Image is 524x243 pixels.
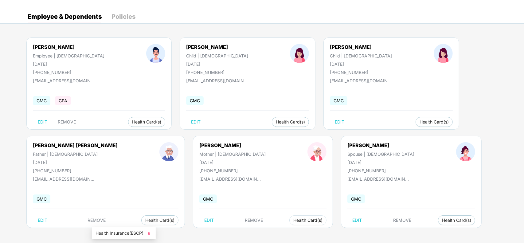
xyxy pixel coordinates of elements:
[38,218,47,223] span: EDIT
[186,61,248,67] div: [DATE]
[289,215,327,225] button: Health Card(s)
[420,120,449,123] span: Health Card(s)
[347,160,414,165] div: [DATE]
[199,160,266,165] div: [DATE]
[272,117,309,127] button: Health Card(s)
[128,117,165,127] button: Health Card(s)
[330,53,392,58] div: Child | [DEMOGRAPHIC_DATA]
[186,44,248,50] div: [PERSON_NAME]
[159,142,178,161] img: profileImage
[186,96,204,105] span: GMC
[347,215,367,225] button: EDIT
[276,120,305,123] span: Health Card(s)
[33,61,104,67] div: [DATE]
[199,194,217,203] span: GMC
[146,44,165,63] img: profileImage
[456,142,475,161] img: profileImage
[335,120,344,124] span: EDIT
[393,218,412,223] span: REMOVE
[416,117,453,127] button: Health Card(s)
[33,215,52,225] button: EDIT
[186,53,248,58] div: Child | [DEMOGRAPHIC_DATA]
[204,218,214,223] span: EDIT
[83,215,111,225] button: REMOVE
[442,219,471,222] span: Health Card(s)
[33,194,50,203] span: GMC
[330,117,349,127] button: EDIT
[330,78,391,83] div: [EMAIL_ADDRESS][DOMAIN_NAME]
[290,44,309,63] img: profileImage
[186,70,248,75] div: [PHONE_NUMBER]
[434,44,453,63] img: profileImage
[330,44,392,50] div: [PERSON_NAME]
[33,151,118,157] div: Father | [DEMOGRAPHIC_DATA]
[240,215,268,225] button: REMOVE
[199,151,266,157] div: Mother | [DEMOGRAPHIC_DATA]
[33,160,118,165] div: [DATE]
[330,96,347,105] span: GMC
[330,70,392,75] div: [PHONE_NUMBER]
[145,219,174,222] span: Health Card(s)
[33,44,104,50] div: [PERSON_NAME]
[55,96,71,105] span: GPA
[199,168,266,173] div: [PHONE_NUMBER]
[389,215,416,225] button: REMOVE
[347,151,414,157] div: Spouse | [DEMOGRAPHIC_DATA]
[199,142,266,148] div: [PERSON_NAME]
[199,215,219,225] button: EDIT
[347,168,414,173] div: [PHONE_NUMBER]
[33,78,94,83] div: [EMAIL_ADDRESS][DOMAIN_NAME]
[245,218,263,223] span: REMOVE
[33,96,50,105] span: GMC
[33,53,104,58] div: Employee | [DEMOGRAPHIC_DATA]
[53,117,81,127] button: REMOVE
[132,120,161,123] span: Health Card(s)
[347,176,409,182] div: [EMAIL_ADDRESS][DOMAIN_NAME]
[186,117,205,127] button: EDIT
[88,218,106,223] span: REMOVE
[352,218,362,223] span: EDIT
[28,14,102,20] div: Employee & Dependents
[330,61,392,67] div: [DATE]
[146,230,152,237] img: svg+xml;base64,PHN2ZyB4bWxucz0iaHR0cDovL3d3dy53My5vcmcvMjAwMC9zdmciIHhtbG5zOnhsaW5rPSJodHRwOi8vd3...
[33,70,104,75] div: [PHONE_NUMBER]
[307,142,327,161] img: profileImage
[33,168,118,173] div: [PHONE_NUMBER]
[347,194,365,203] span: GMC
[191,120,201,124] span: EDIT
[199,176,261,182] div: [EMAIL_ADDRESS][DOMAIN_NAME]
[438,215,475,225] button: Health Card(s)
[347,142,414,148] div: [PERSON_NAME]
[33,142,118,148] div: [PERSON_NAME] [PERSON_NAME]
[38,120,47,124] span: EDIT
[58,120,76,124] span: REMOVE
[141,215,178,225] button: Health Card(s)
[33,117,52,127] button: EDIT
[111,14,135,20] div: Policies
[96,230,152,237] span: Health Insurance(ESCP)
[186,78,248,83] div: [EMAIL_ADDRESS][DOMAIN_NAME]
[33,176,94,182] div: [EMAIL_ADDRESS][DOMAIN_NAME]
[293,219,323,222] span: Health Card(s)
